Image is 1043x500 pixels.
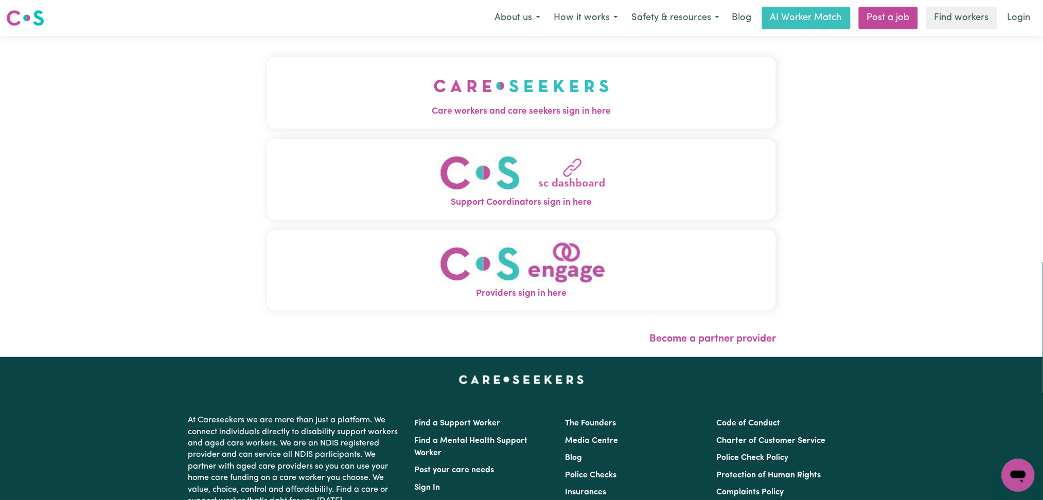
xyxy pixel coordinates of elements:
button: How it works [547,7,625,29]
iframe: Button to launch messaging window [1002,459,1035,492]
a: Careseekers home page [459,376,584,384]
a: Blog [565,454,582,462]
a: Become a partner provider [649,334,776,344]
img: Careseekers logo [6,9,44,27]
button: Support Coordinators sign in here [267,139,776,220]
a: Insurances [565,488,607,496]
a: Charter of Customer Service [716,437,825,445]
a: Complaints Policy [716,488,784,496]
a: Post a job [859,7,918,29]
a: Blog [726,7,758,29]
a: Post your care needs [415,466,494,474]
a: Protection of Human Rights [716,471,821,479]
span: Providers sign in here [267,287,776,300]
a: Media Centre [565,437,618,445]
button: Safety & resources [625,7,726,29]
a: Login [1001,7,1037,29]
a: Police Checks [565,471,617,479]
span: Care workers and care seekers sign in here [267,105,776,118]
a: Sign In [415,484,440,492]
a: Find a Support Worker [415,419,501,427]
a: The Founders [565,419,616,427]
a: Code of Conduct [716,419,780,427]
a: Police Check Policy [716,454,788,462]
button: About us [488,7,547,29]
a: Find a Mental Health Support Worker [415,437,528,457]
a: Careseekers logo [6,6,44,30]
span: Support Coordinators sign in here [267,196,776,209]
a: AI Worker Match [762,7,851,29]
button: Providers sign in here [267,230,776,311]
a: Find workers [926,7,997,29]
button: Care workers and care seekers sign in here [267,57,776,129]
